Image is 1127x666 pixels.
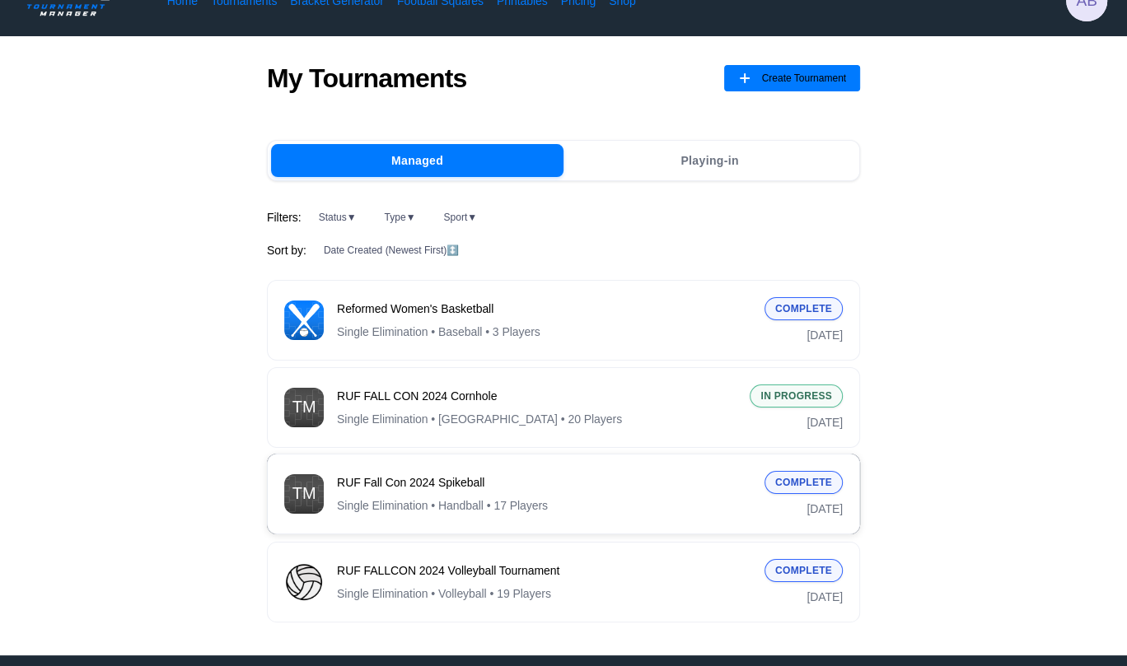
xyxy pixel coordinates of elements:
[284,388,324,427] img: Tournament
[284,562,324,602] img: Tournament
[337,585,551,602] span: Single Elimination • Volleyball • 19 Players
[267,454,860,534] button: TournamentRUF Fall Con 2024 SpikeballSingle Elimination • Handball • 17 PlayersComplete[DATE]
[750,384,843,408] div: In Progress
[337,562,751,579] span: RUF FALLCON 2024 Volleyball Tournament
[267,542,860,622] button: TournamentRUF FALLCON 2024 Volleyball TournamentSingle Elimination • Volleyball • 19 PlayersCompl...
[765,297,843,320] div: Complete
[337,474,751,491] span: RUF Fall Con 2024 Spikeball
[337,411,622,427] span: Single Elimination • [GEOGRAPHIC_DATA] • 20 Players
[271,144,563,177] button: Managed
[267,209,302,226] span: Filters:
[563,144,856,177] button: Playing-in
[807,327,843,343] span: [DATE]
[267,242,306,258] span: Sort by:
[337,388,737,404] span: RUF FALL CON 2024 Cornhole
[337,497,548,514] span: Single Elimination • Handball • 17 Players
[313,240,470,260] button: Date Created (Newest First)↕️
[308,207,367,227] button: Status▼
[284,474,324,514] img: Tournament
[267,280,860,361] button: TournamentReformed Women's BasketballSingle Elimination • Baseball • 3 PlayersComplete[DATE]
[374,207,427,227] button: Type▼
[724,65,860,91] button: Create Tournament
[807,589,843,605] span: [DATE]
[807,501,843,517] span: [DATE]
[337,324,540,340] span: Single Elimination • Baseball • 3 Players
[337,300,751,317] span: Reformed Women's Basketball
[284,300,324,340] img: Tournament
[761,65,846,91] span: Create Tournament
[807,414,843,431] span: [DATE]
[765,559,843,582] div: Complete
[267,367,860,448] button: TournamentRUF FALL CON 2024 CornholeSingle Elimination • [GEOGRAPHIC_DATA] • 20 PlayersIn Progres...
[433,207,488,227] button: Sport▼
[267,63,466,94] h1: My Tournaments
[765,471,843,494] div: Complete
